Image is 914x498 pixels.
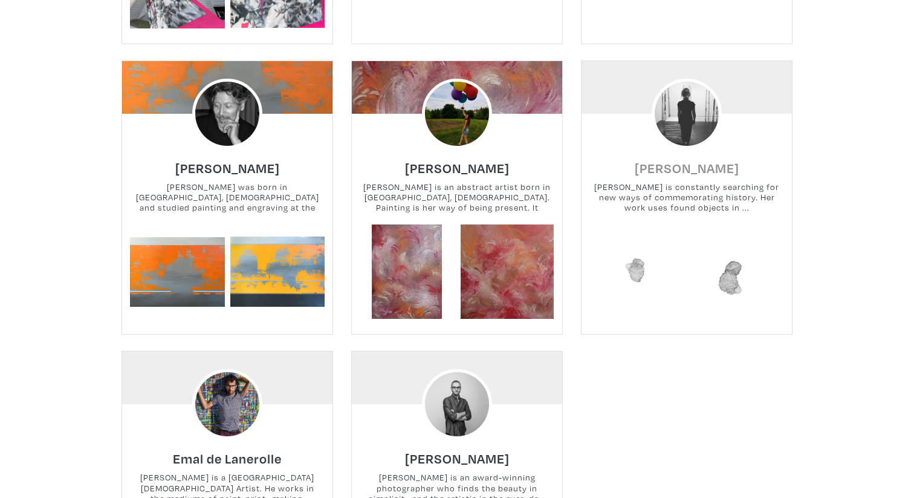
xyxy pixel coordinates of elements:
a: [PERSON_NAME] [175,157,280,171]
h6: Emal de Lanerolle [173,450,282,467]
img: phpThumb.php [192,369,262,439]
a: [PERSON_NAME] [405,157,510,171]
h6: [PERSON_NAME] [405,160,510,176]
small: [PERSON_NAME] is an abstract artist born in [GEOGRAPHIC_DATA], [DEMOGRAPHIC_DATA]. Painting is he... [352,182,562,214]
a: [PERSON_NAME] [635,157,739,171]
a: Emal de Lanerolle [173,448,282,462]
small: [PERSON_NAME] is constantly searching for new ways of commemorating history. Her work uses found ... [582,182,792,214]
img: phpThumb.php [652,79,722,149]
h6: [PERSON_NAME] [635,160,739,176]
a: [PERSON_NAME] [405,448,510,462]
h6: [PERSON_NAME] [175,160,280,176]
h6: [PERSON_NAME] [405,450,510,467]
img: phpThumb.php [422,369,492,439]
img: phpThumb.php [192,79,262,149]
img: phpThumb.php [422,79,492,149]
small: [PERSON_NAME] was born in [GEOGRAPHIC_DATA], [DEMOGRAPHIC_DATA] and studied painting and engravin... [122,182,332,214]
